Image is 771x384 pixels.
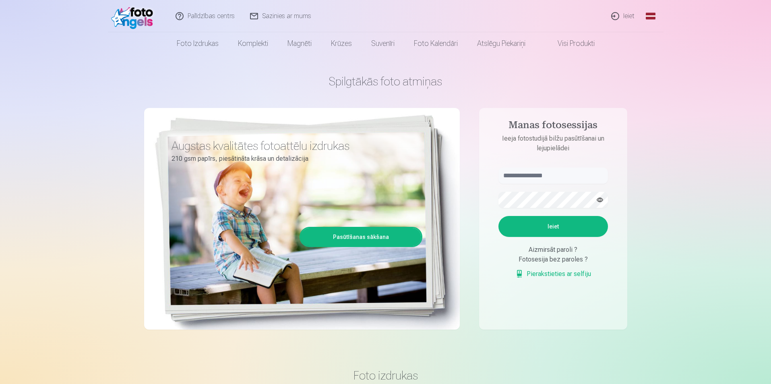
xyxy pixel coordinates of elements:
[167,32,228,55] a: Foto izdrukas
[498,245,608,255] div: Aizmirsāt paroli ?
[111,3,157,29] img: /fa1
[362,32,404,55] a: Suvenīri
[467,32,535,55] a: Atslēgu piekariņi
[490,119,616,134] h4: Manas fotosessijas
[498,255,608,264] div: Fotosesija bez paroles ?
[515,269,591,279] a: Pierakstieties ar selfiju
[321,32,362,55] a: Krūzes
[301,228,421,246] a: Pasūtīšanas sākšana
[404,32,467,55] a: Foto kalendāri
[151,368,621,383] h3: Foto izdrukas
[535,32,604,55] a: Visi produkti
[172,139,416,153] h3: Augstas kvalitātes fotoattēlu izdrukas
[498,216,608,237] button: Ieiet
[228,32,278,55] a: Komplekti
[490,134,616,153] p: Ieeja fotostudijā bilžu pasūtīšanai un lejupielādei
[144,74,627,89] h1: Spilgtākās foto atmiņas
[172,153,416,164] p: 210 gsm papīrs, piesātināta krāsa un detalizācija
[278,32,321,55] a: Magnēti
